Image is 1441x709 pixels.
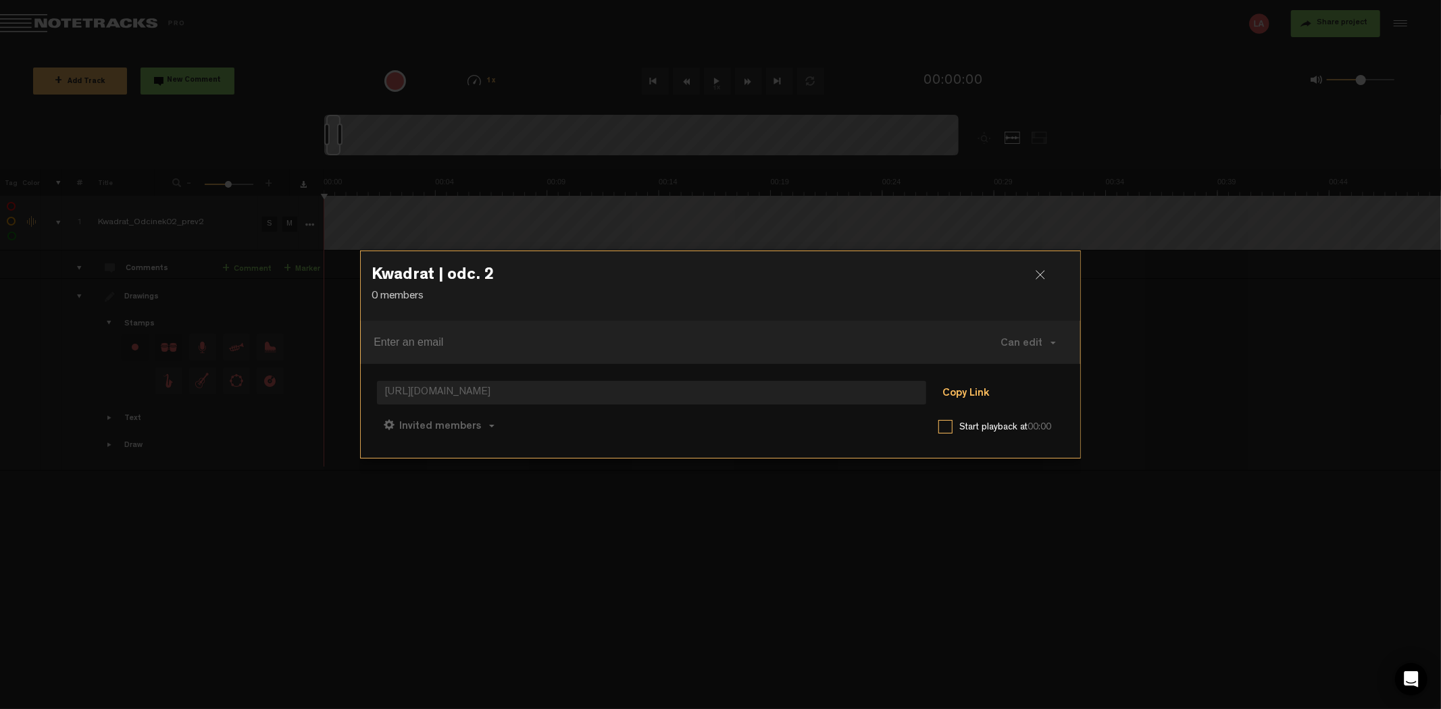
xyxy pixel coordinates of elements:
[987,326,1069,359] button: Can edit
[399,421,481,432] span: Invited members
[374,332,924,353] input: Enter an email
[959,421,1064,434] label: Start playback at
[377,409,501,442] button: Invited members
[372,267,1069,289] h3: Kwadrat | odc. 2
[1028,423,1051,432] span: 00:00
[1001,338,1042,349] span: Can edit
[377,381,926,404] span: [URL][DOMAIN_NAME]
[1395,663,1427,695] div: Open Intercom Messenger
[929,380,1003,407] button: Copy Link
[372,289,1069,305] p: 0 members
